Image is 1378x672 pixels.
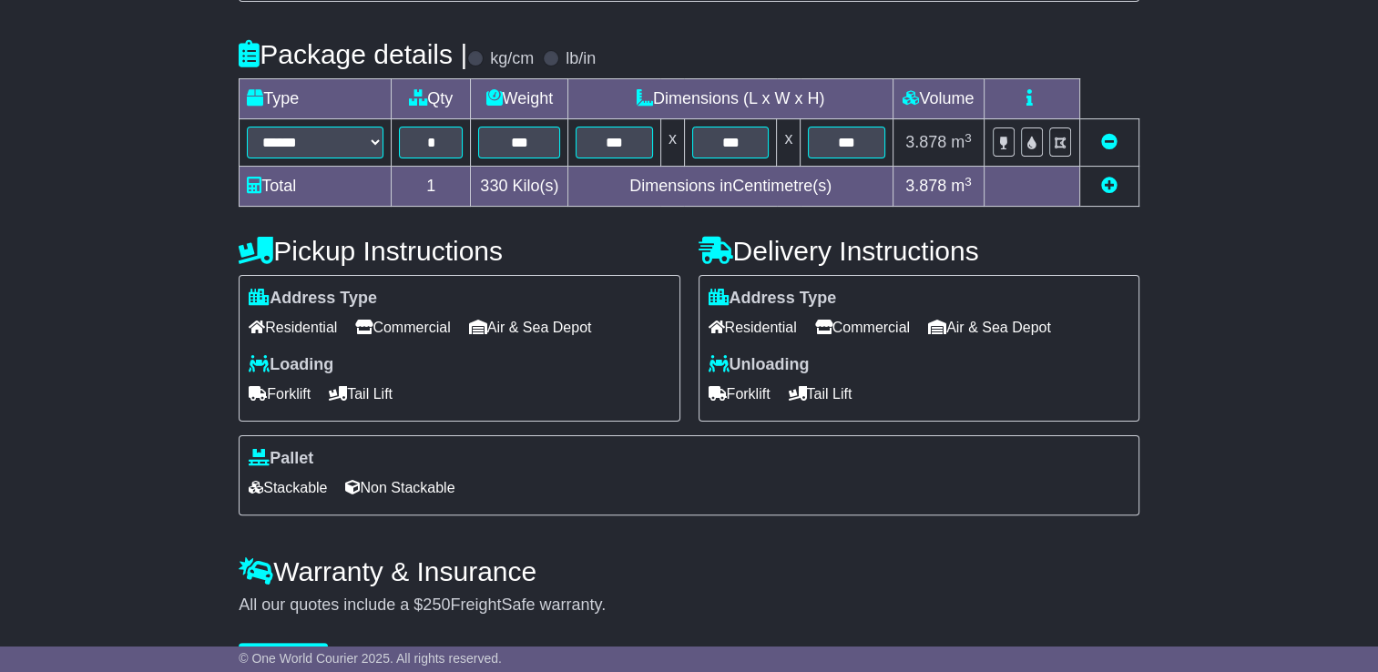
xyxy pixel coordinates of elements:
span: m [951,133,972,151]
label: Unloading [709,355,810,375]
a: Remove this item [1101,133,1118,151]
span: Tail Lift [789,380,852,408]
td: Volume [893,79,984,119]
span: Air & Sea Depot [928,313,1051,341]
span: Air & Sea Depot [469,313,592,341]
h4: Warranty & Insurance [239,556,1139,586]
span: Commercial [355,313,450,341]
td: Dimensions in Centimetre(s) [568,167,893,207]
h4: Package details | [239,39,467,69]
span: © One World Courier 2025. All rights reserved. [239,651,502,666]
h4: Pickup Instructions [239,236,679,266]
label: kg/cm [490,49,534,69]
span: Residential [709,313,797,341]
label: Address Type [709,289,837,309]
span: Stackable [249,473,327,502]
td: Total [240,167,392,207]
span: m [951,177,972,195]
td: x [660,119,684,167]
span: Non Stackable [345,473,454,502]
td: Type [240,79,392,119]
td: Dimensions (L x W x H) [568,79,893,119]
td: Kilo(s) [471,167,568,207]
label: lb/in [566,49,596,69]
h4: Delivery Instructions [699,236,1139,266]
span: Forklift [709,380,771,408]
span: Commercial [815,313,910,341]
sup: 3 [965,131,972,145]
td: x [777,119,801,167]
label: Pallet [249,449,313,469]
label: Loading [249,355,333,375]
span: Forklift [249,380,311,408]
div: All our quotes include a $ FreightSafe warranty. [239,596,1139,616]
span: 250 [423,596,450,614]
td: Qty [392,79,471,119]
sup: 3 [965,175,972,188]
label: Address Type [249,289,377,309]
td: 1 [392,167,471,207]
span: Tail Lift [329,380,393,408]
span: 330 [480,177,507,195]
span: 3.878 [905,177,946,195]
span: Residential [249,313,337,341]
td: Weight [471,79,568,119]
span: 3.878 [905,133,946,151]
a: Add new item [1101,177,1118,195]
